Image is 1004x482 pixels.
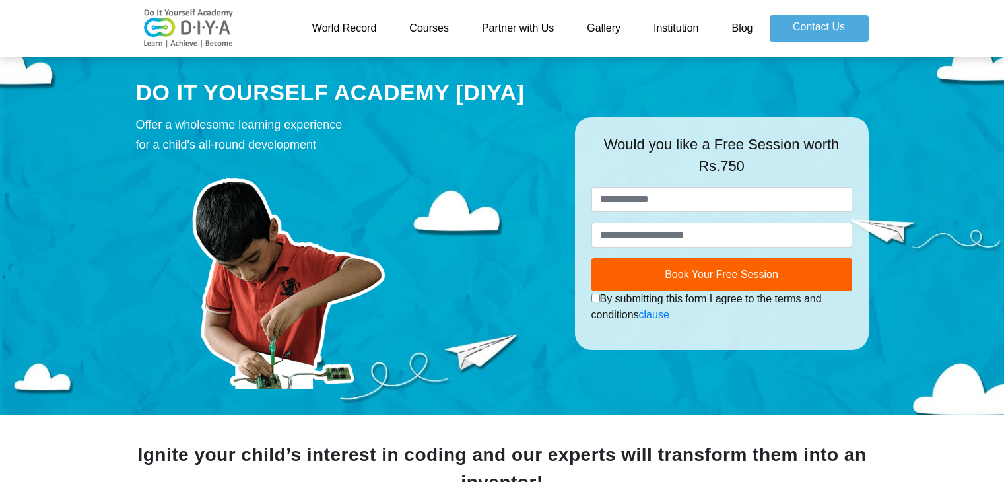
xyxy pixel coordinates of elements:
span: Book Your Free Session [665,269,778,280]
a: Institution [637,15,715,42]
div: DO IT YOURSELF ACADEMY [DIYA] [136,77,555,109]
div: Offer a wholesome learning experience for a child's all-round development [136,115,555,155]
a: World Record [296,15,393,42]
a: Gallery [570,15,637,42]
a: Blog [715,15,769,42]
div: Would you like a Free Session worth Rs.750 [591,133,852,187]
button: Book Your Free Session [591,258,852,291]
img: course-prod.png [136,161,440,389]
a: Courses [393,15,465,42]
a: Contact Us [770,15,869,42]
div: By submitting this form I agree to the terms and conditions [591,291,852,323]
a: clause [639,309,669,320]
img: logo-v2.png [136,9,242,48]
a: Partner with Us [465,15,570,42]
